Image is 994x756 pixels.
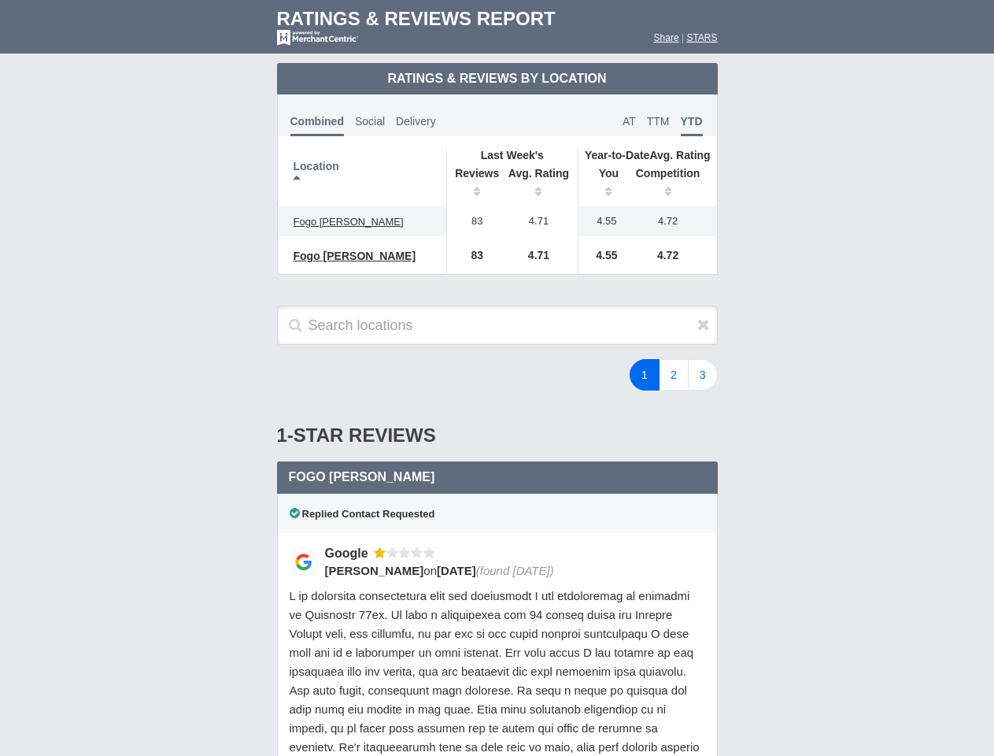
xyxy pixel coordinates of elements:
span: Delivery [396,115,436,128]
div: Google [325,545,374,561]
th: Avg. Rating [578,148,717,162]
th: Competition : activate to sort column ascending [627,162,717,206]
span: AT [623,115,636,128]
div: 1-Star Reviews [277,409,718,461]
span: Year-to-Date [585,149,649,161]
th: You: activate to sort column ascending [578,162,627,206]
td: 4.71 [500,236,578,274]
span: TTM [647,115,670,128]
span: (found [DATE]) [476,564,554,577]
span: Replied Contact Requested [290,508,435,520]
th: Last Week's [446,148,578,162]
span: Combined [290,115,344,136]
span: [DATE] [437,564,476,577]
a: STARS [686,32,717,43]
span: YTD [681,115,703,136]
td: 4.72 [627,236,717,274]
a: Fogo [PERSON_NAME] [286,246,424,265]
div: on [325,562,695,579]
th: Reviews: activate to sort column ascending [446,162,500,206]
td: 83 [446,206,500,236]
th: Location: activate to sort column descending [278,148,447,206]
a: 3 [688,359,718,391]
span: [PERSON_NAME] [325,564,424,577]
span: | [682,32,684,43]
a: 1 [630,359,660,391]
td: 83 [446,236,500,274]
th: Avg. Rating: activate to sort column ascending [500,162,578,206]
td: 4.55 [578,236,627,274]
a: 2 [659,359,689,391]
img: Google [290,548,317,576]
td: 4.55 [578,206,627,236]
span: Fogo [PERSON_NAME] [294,216,404,228]
span: Fogo [PERSON_NAME] [289,470,435,484]
td: Ratings & Reviews by Location [277,63,718,94]
a: Share [654,32,679,43]
img: mc-powered-by-logo-white-103.png [277,30,358,46]
span: Fogo [PERSON_NAME] [294,250,416,262]
td: 4.72 [627,206,717,236]
span: Social [355,115,385,128]
a: Fogo [PERSON_NAME] [286,213,412,232]
td: 4.71 [500,206,578,236]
